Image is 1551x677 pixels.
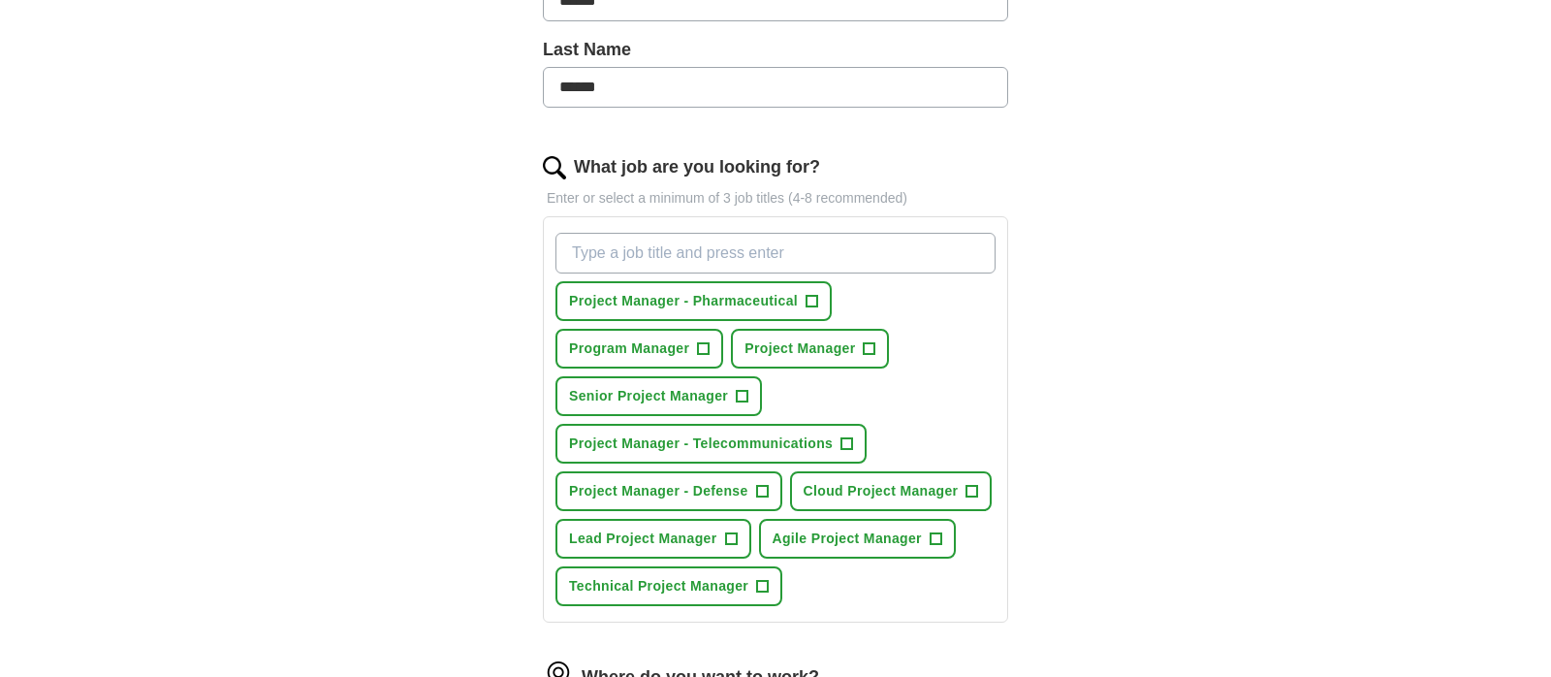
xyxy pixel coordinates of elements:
button: Program Manager [555,329,723,369]
input: Type a job title and press enter [555,233,996,274]
span: Project Manager [744,338,855,359]
span: Project Manager - Pharmaceutical [569,291,798,311]
label: Last Name [543,37,1008,63]
span: Cloud Project Manager [804,481,959,501]
span: Agile Project Manager [773,529,922,549]
span: Program Manager [569,338,689,359]
span: Technical Project Manager [569,576,748,596]
span: Project Manager - Defense [569,481,748,501]
button: Project Manager - Pharmaceutical [555,281,832,321]
button: Cloud Project Manager [790,471,993,511]
button: Lead Project Manager [555,519,751,559]
button: Project Manager - Telecommunications [555,424,867,464]
button: Project Manager [731,329,889,369]
button: Agile Project Manager [759,519,956,559]
button: Senior Project Manager [555,376,762,416]
p: Enter or select a minimum of 3 job titles (4-8 recommended) [543,188,1008,209]
label: What job are you looking for? [574,154,820,180]
button: Technical Project Manager [555,566,782,606]
img: search.png [543,156,566,179]
button: Project Manager - Defense [555,471,782,511]
span: Senior Project Manager [569,386,728,406]
span: Project Manager - Telecommunications [569,434,833,454]
span: Lead Project Manager [569,529,717,549]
